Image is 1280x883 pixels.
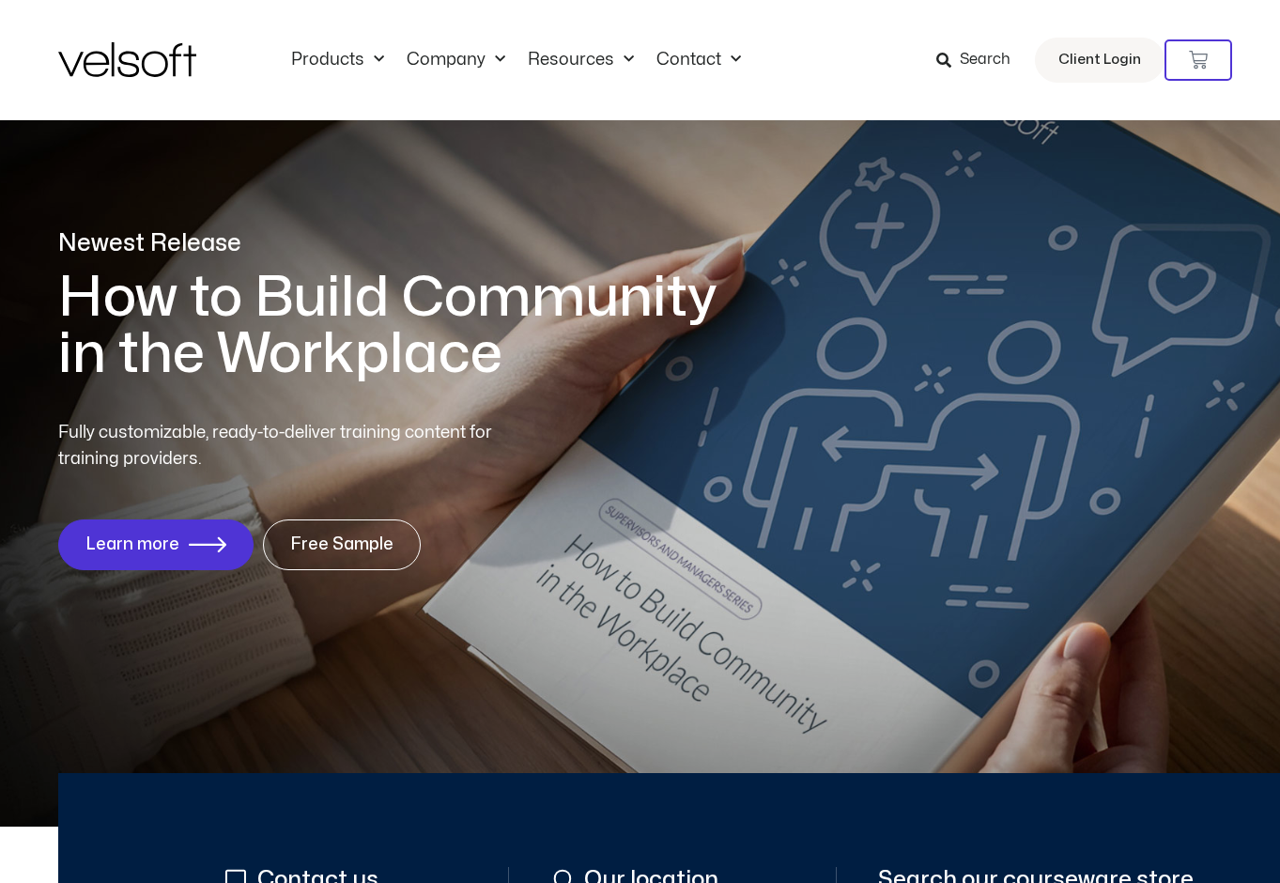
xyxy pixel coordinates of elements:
h1: How to Build Community in the Workplace [58,270,744,382]
span: Search [960,48,1010,72]
span: Learn more [85,535,179,554]
img: Velsoft Training Materials [58,42,196,77]
a: ResourcesMenu Toggle [517,50,645,70]
a: Client Login [1035,38,1164,83]
p: Newest Release [58,227,744,260]
a: Search [936,44,1024,76]
a: Free Sample [263,519,421,570]
p: Fully customizable, ready-to-deliver training content for training providers. [58,420,526,472]
a: ContactMenu Toggle [645,50,752,70]
nav: Menu [280,50,752,70]
a: ProductsMenu Toggle [280,50,395,70]
a: CompanyMenu Toggle [395,50,517,70]
a: Learn more [58,519,254,570]
span: Free Sample [290,535,393,554]
span: Client Login [1058,48,1141,72]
